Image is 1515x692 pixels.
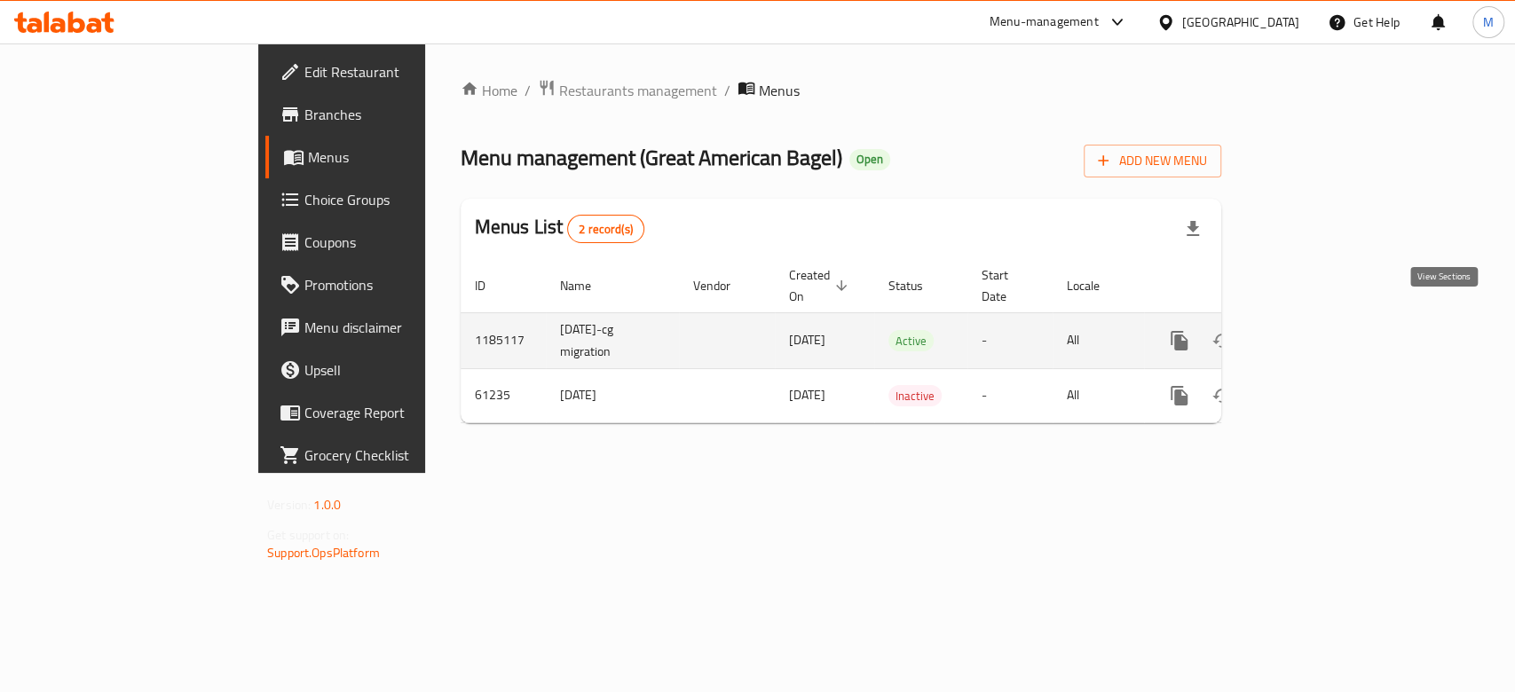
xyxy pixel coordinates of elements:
[1067,275,1123,296] span: Locale
[1201,319,1243,362] button: Change Status
[461,79,1221,102] nav: breadcrumb
[304,359,497,381] span: Upsell
[849,149,890,170] div: Open
[546,368,679,422] td: [DATE]
[304,61,497,83] span: Edit Restaurant
[759,80,800,101] span: Menus
[304,232,497,253] span: Coupons
[304,402,497,423] span: Coverage Report
[475,275,509,296] span: ID
[888,330,934,351] div: Active
[1483,12,1494,32] span: M
[267,493,311,516] span: Version:
[1201,374,1243,417] button: Change Status
[567,215,644,243] div: Total records count
[559,80,717,101] span: Restaurants management
[265,306,511,349] a: Menu disclaimer
[475,214,644,243] h2: Menus List
[967,312,1053,368] td: -
[304,274,497,295] span: Promotions
[304,317,497,338] span: Menu disclaimer
[560,275,614,296] span: Name
[1144,259,1343,313] th: Actions
[849,152,890,167] span: Open
[789,328,825,351] span: [DATE]
[265,221,511,263] a: Coupons
[1182,12,1299,32] div: [GEOGRAPHIC_DATA]
[1098,150,1207,172] span: Add New Menu
[313,493,341,516] span: 1.0.0
[267,523,349,547] span: Get support on:
[990,12,1099,33] div: Menu-management
[1158,374,1201,417] button: more
[267,541,380,564] a: Support.OpsPlatform
[888,385,942,406] div: Inactive
[888,386,942,406] span: Inactive
[461,259,1343,423] table: enhanced table
[525,80,531,101] li: /
[724,80,730,101] li: /
[1053,368,1144,422] td: All
[789,383,825,406] span: [DATE]
[568,221,643,238] span: 2 record(s)
[982,264,1031,307] span: Start Date
[967,368,1053,422] td: -
[546,312,679,368] td: [DATE]-cg migration
[1158,319,1201,362] button: more
[265,391,511,434] a: Coverage Report
[888,331,934,351] span: Active
[304,104,497,125] span: Branches
[1084,145,1221,177] button: Add New Menu
[461,138,842,177] span: Menu management ( Great American Bagel )
[1053,312,1144,368] td: All
[265,263,511,306] a: Promotions
[789,264,853,307] span: Created On
[693,275,754,296] span: Vendor
[538,79,717,102] a: Restaurants management
[304,444,497,466] span: Grocery Checklist
[1172,208,1214,250] div: Export file
[265,51,511,93] a: Edit Restaurant
[265,349,511,391] a: Upsell
[265,136,511,178] a: Menus
[265,178,511,221] a: Choice Groups
[304,189,497,210] span: Choice Groups
[308,146,497,168] span: Menus
[265,434,511,476] a: Grocery Checklist
[265,93,511,136] a: Branches
[888,275,946,296] span: Status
